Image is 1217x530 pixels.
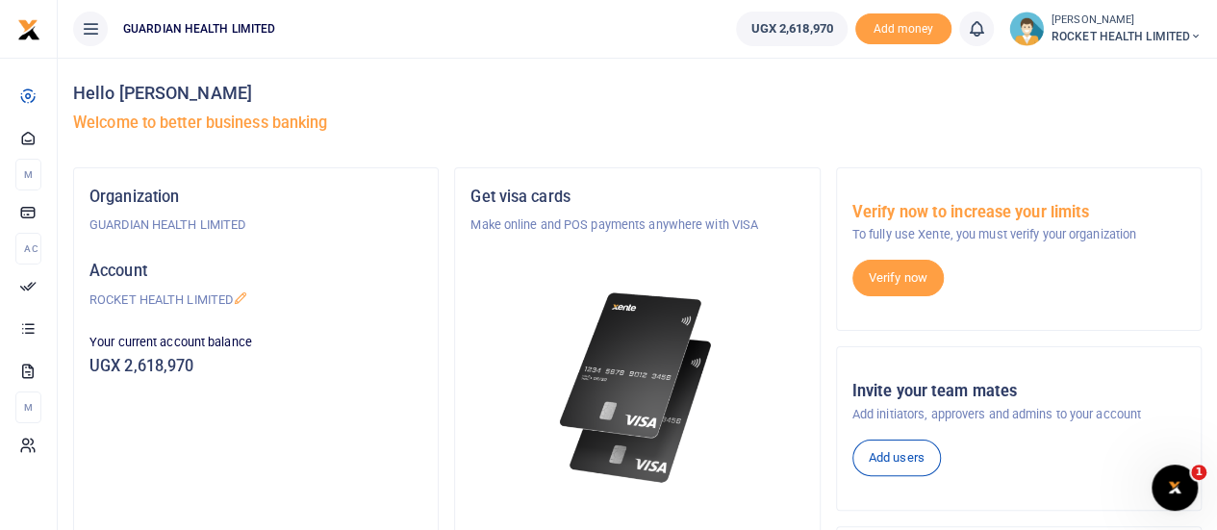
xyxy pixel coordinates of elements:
[852,440,941,476] a: Add users
[852,203,1185,222] h5: Verify now to increase your limits
[554,281,721,495] img: xente-_physical_cards.png
[89,357,422,376] h5: UGX 2,618,970
[115,20,283,38] span: GUARDIAN HEALTH LIMITED
[73,114,1202,133] h5: Welcome to better business banking
[1009,12,1044,46] img: profile-user
[1052,28,1202,45] span: ROCKET HEALTH LIMITED
[852,225,1185,244] p: To fully use Xente, you must verify your organization
[17,21,40,36] a: logo-small logo-large logo-large
[89,188,422,207] h5: Organization
[1191,465,1206,480] span: 1
[89,215,422,235] p: GUARDIAN HEALTH LIMITED
[89,290,422,310] p: ROCKET HEALTH LIMITED
[89,333,422,352] p: Your current account balance
[1152,465,1198,511] iframe: Intercom live chat
[17,18,40,41] img: logo-small
[470,215,803,235] p: Make online and POS payments anywhere with VISA
[736,12,847,46] a: UGX 2,618,970
[750,19,832,38] span: UGX 2,618,970
[852,405,1185,424] p: Add initiators, approvers and admins to your account
[15,159,41,190] li: M
[89,262,422,281] h5: Account
[855,20,951,35] a: Add money
[15,233,41,265] li: Ac
[1009,12,1202,46] a: profile-user [PERSON_NAME] ROCKET HEALTH LIMITED
[852,382,1185,401] h5: Invite your team mates
[855,13,951,45] span: Add money
[855,13,951,45] li: Toup your wallet
[852,260,944,296] a: Verify now
[470,188,803,207] h5: Get visa cards
[73,83,1202,104] h4: Hello [PERSON_NAME]
[728,12,854,46] li: Wallet ballance
[1052,13,1202,29] small: [PERSON_NAME]
[15,391,41,423] li: M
